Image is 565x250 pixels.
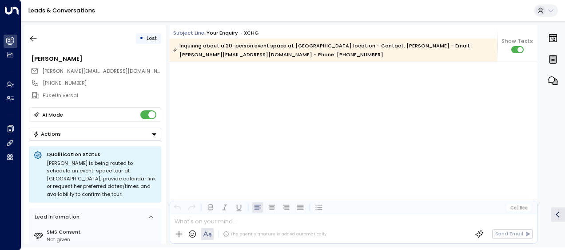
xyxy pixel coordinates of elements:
[147,35,157,42] span: Lost
[517,205,519,210] span: |
[510,205,528,210] span: Cc Bcc
[47,228,158,236] label: SMS Consent
[33,131,61,137] div: Actions
[31,55,161,63] div: [PERSON_NAME]
[29,128,161,141] div: Button group with a nested menu
[42,67,161,75] span: silvia.monni@fuseuniversal.com
[47,236,158,243] div: Not given
[28,7,95,14] a: Leads & Conversations
[42,110,63,119] div: AI Mode
[507,204,530,211] button: Cc|Bcc
[501,37,533,45] span: Show Texts
[173,29,206,36] span: Subject Line:
[29,128,161,141] button: Actions
[43,92,161,99] div: FuseUniversal
[32,213,80,221] div: Lead Information
[187,202,197,213] button: Redo
[47,160,157,199] div: [PERSON_NAME] is being routed to schedule an event-space tour at [GEOGRAPHIC_DATA]; provide calen...
[173,41,493,59] div: Inquiring about a 20-person event space at [GEOGRAPHIC_DATA] location - Contact: [PERSON_NAME] - ...
[207,29,259,37] div: Your enquiry - XCHG
[223,231,326,237] div: The agent signature is added automatically
[42,67,170,74] span: [PERSON_NAME][EMAIL_ADDRESS][DOMAIN_NAME]
[139,32,143,45] div: •
[172,202,183,213] button: Undo
[47,151,157,158] p: Qualification Status
[43,79,161,87] div: [PHONE_NUMBER]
